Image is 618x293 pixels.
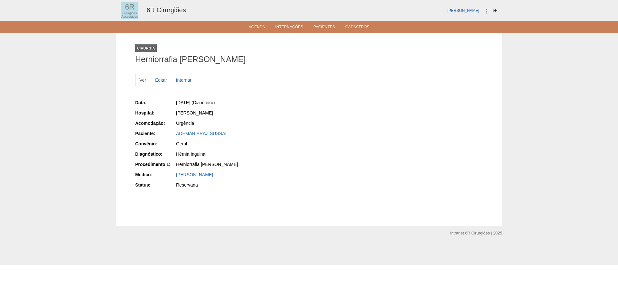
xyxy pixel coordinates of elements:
[135,55,483,63] h1: Herniorrafia [PERSON_NAME]
[176,100,215,105] span: [DATE] (Dia inteiro)
[275,25,303,31] a: Internações
[176,131,226,136] a: ADEMAR BRAZ SUSSAI
[135,74,150,86] a: Ver
[314,25,335,31] a: Pacientes
[493,9,497,13] i: Sair
[176,161,304,168] div: Herniorrafia [PERSON_NAME]
[447,8,479,13] a: [PERSON_NAME]
[135,99,175,106] div: Data:
[176,120,304,126] div: Urgência
[135,182,175,188] div: Status:
[176,110,304,116] div: [PERSON_NAME]
[135,161,175,168] div: Procedimento 1:
[135,130,175,137] div: Paciente:
[172,74,196,86] a: Internar
[176,151,304,157] div: Hérnia Inguinal
[146,6,186,14] a: 6R Cirurgiões
[249,25,265,31] a: Agenda
[135,120,175,126] div: Acomodação:
[176,182,304,188] div: Reservada
[450,230,502,236] div: Intranet 6R Cirurgiões | 2025
[176,141,304,147] div: Geral
[135,44,157,52] div: Cirurgia
[176,172,213,177] a: [PERSON_NAME]
[345,25,370,31] a: Cadastros
[151,74,171,86] a: Editar
[135,171,175,178] div: Médico:
[135,151,175,157] div: Diagnóstico:
[135,141,175,147] div: Convênio:
[135,110,175,116] div: Hospital:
